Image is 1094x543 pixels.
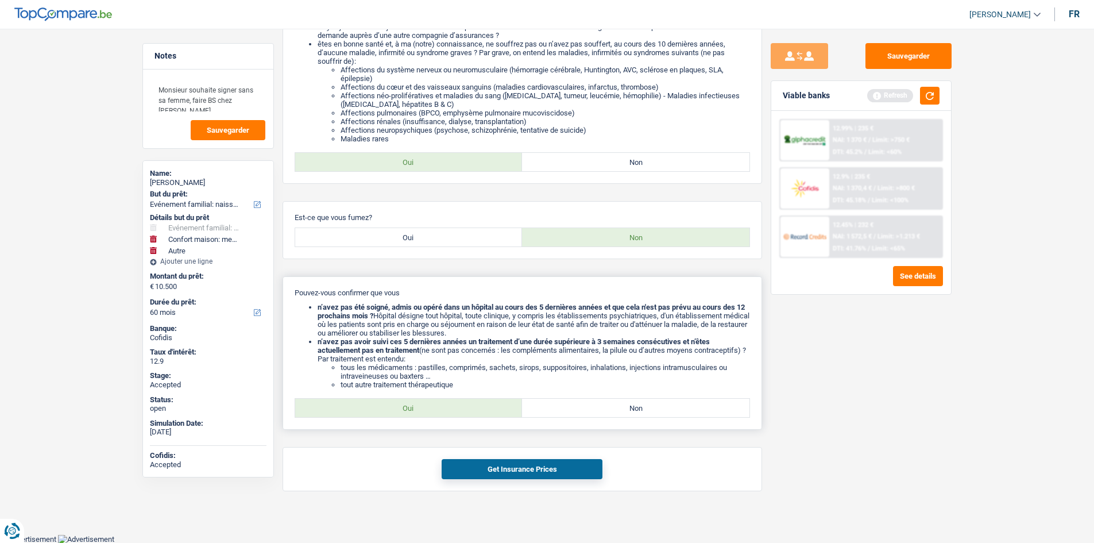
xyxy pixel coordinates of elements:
[150,169,266,178] div: Name:
[14,7,112,21] img: TopCompare Logo
[873,184,875,192] span: /
[150,190,264,199] label: But du prêt:
[150,451,266,460] div: Cofidis:
[341,91,750,109] li: Affections néo-prolifératives et maladies du sang ([MEDICAL_DATA], tumeur, leucémie, hémophilie) ...
[522,153,749,171] label: Non
[150,348,266,357] div: Taux d'intérêt:
[341,380,750,389] li: tout autre traitement thérapeutique
[783,226,826,247] img: Record Credits
[150,404,266,413] div: open
[832,221,873,229] div: 12.45% | 232 €
[522,228,749,247] label: Non
[318,337,750,389] li: (ne sont pas concernés : les compléments alimentaires, la pilule ou d’autres moyens contraceptifs...
[341,134,750,143] li: Maladies rares
[873,233,875,240] span: /
[150,395,266,405] div: Status:
[783,91,830,101] div: Viable banks
[150,257,266,265] div: Ajouter une ligne
[318,303,745,320] b: n’avez pas été soigné, admis ou opéré dans un hôpital au cours des 5 dernières années et que cela...
[341,117,750,126] li: Affections rénales (insuffisance, dialyse, transplantation)
[867,245,869,252] span: /
[832,173,869,180] div: 12.9% | 235 €
[867,89,913,102] div: Refresh
[969,10,1031,20] span: [PERSON_NAME]
[207,126,249,134] span: Sauvegarder
[783,134,826,147] img: AlphaCredit
[318,22,750,40] li: n’ayez jamais fait l’objet d’un refus de souscription d’une assurance vie ou d’un revenu garanti ...
[150,333,266,342] div: Cofidis
[783,178,826,199] img: Cofidis
[864,148,866,156] span: /
[318,337,710,355] b: n’avez pas avoir suivi ces 5 dernières années un traitement d’une durée supérieure à 3 semaines c...
[341,66,750,83] li: Affections du système nerveux ou neuromusculaire (hémorragie cérébrale, Huntington, AVC, sclérose...
[295,153,523,171] label: Oui
[295,288,750,297] p: Pouvez-vous confirmer que vous
[150,324,266,333] div: Banque:
[832,125,873,132] div: 12.99% | 235 €
[150,419,266,428] div: Simulation Date:
[960,5,1041,24] a: [PERSON_NAME]
[877,184,914,192] span: Limit: >800 €
[867,197,869,204] span: /
[893,266,943,286] button: See details
[150,298,264,307] label: Durée du prêt:
[832,184,871,192] span: NAI: 1 370,4 €
[150,460,266,469] div: Accepted
[832,136,866,144] span: NAI: 1 370 €
[868,136,870,144] span: /
[341,126,750,134] li: Affections neuropsychiques (psychose, schizophrénie, tentative de suicide)
[341,109,750,117] li: Affections pulmonaires (BPCO, emphysème pulmonaire mucoviscidose)
[341,83,750,91] li: Affections du cœur et des vaisseaux sanguins (maladies cardiovasculaires, infarctus, thrombose)
[872,136,909,144] span: Limit: >750 €
[1069,9,1080,20] div: fr
[150,371,266,380] div: Stage:
[522,399,749,417] label: Non
[877,233,919,240] span: Limit: >1.213 €
[191,120,265,140] button: Sauvegarder
[871,197,908,204] span: Limit: <100%
[318,40,750,143] li: êtes en bonne santé et, à ma (notre) connaissance, ne souffrez pas ou n’avez pas souffert, au cou...
[871,245,904,252] span: Limit: <65%
[865,43,952,69] button: Sauvegarder
[150,178,266,187] div: [PERSON_NAME]
[341,363,750,380] li: tous les médicaments : pastilles, comprimés, sachets, sirops, suppositoires, inhalations, injecti...
[442,459,602,479] button: Get Insurance Prices
[832,148,862,156] span: DTI: 45.2%
[295,228,523,247] label: Oui
[318,303,750,337] li: Hôpital désigne tout hôpital, toute clinique, y compris les établissements psychiatriques, d'un é...
[150,357,266,366] div: 12.9
[832,197,865,204] span: DTI: 45.18%
[150,272,264,281] label: Montant du prêt:
[154,51,262,61] h5: Notes
[150,282,154,291] span: €
[832,245,865,252] span: DTI: 41.76%
[150,428,266,437] div: [DATE]
[295,399,523,417] label: Oui
[150,213,266,222] div: Détails but du prêt
[832,233,871,240] span: NAI: 1 572,5 €
[295,213,750,222] p: Est-ce que vous fumez?
[868,148,901,156] span: Limit: <60%
[150,380,266,390] div: Accepted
